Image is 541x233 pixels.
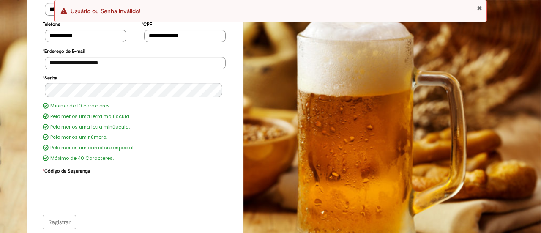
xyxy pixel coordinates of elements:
label: Pelo menos uma letra maiúscula. [50,113,130,120]
label: Pelo menos um número. [50,134,107,141]
label: Mínimo de 10 caracteres. [50,103,111,110]
iframe: reCAPTCHA [45,176,173,209]
label: Senha [43,71,57,83]
label: Pelo menos um caractere especial. [50,145,134,151]
label: Pelo menos uma letra minúscula. [50,124,130,131]
label: Telefone [43,17,60,30]
label: Endereço de E-mail [43,44,85,57]
span: Usuário ou Senha inválido! [71,7,140,15]
label: Código de Segurança [43,164,90,176]
button: Close Notification [477,5,482,11]
label: Máximo de 40 Caracteres. [50,155,114,162]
